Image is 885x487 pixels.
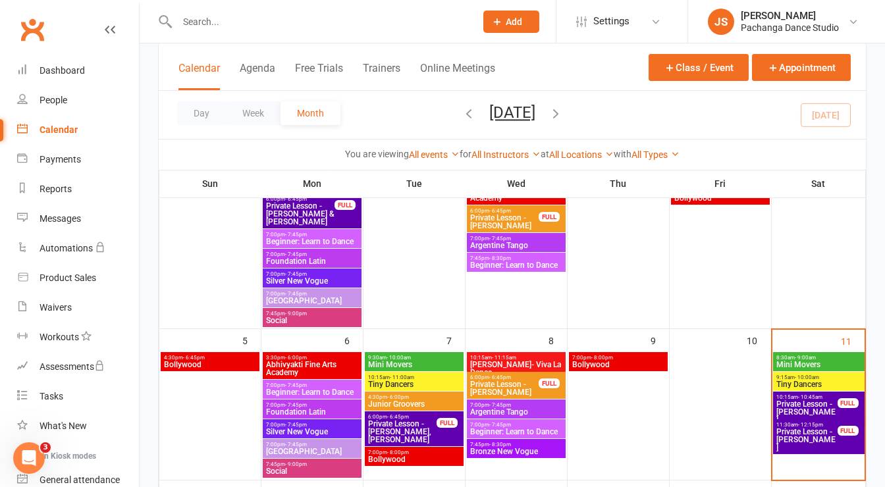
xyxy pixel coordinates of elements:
div: Dashboard [40,65,85,76]
div: FULL [539,378,560,388]
span: [PERSON_NAME]- Viva La Dance [469,361,563,376]
span: Add [506,16,523,27]
a: Workouts [17,322,139,352]
span: 4:30pm [367,394,461,400]
a: Dashboard [17,56,139,86]
span: - 6:00pm [285,355,307,361]
span: 9:15am [776,374,862,380]
div: Assessments [40,361,105,372]
span: 6:00pm [469,374,539,380]
span: - 10:00am [387,355,411,361]
span: 8:30am [776,355,862,361]
button: Add [483,11,539,33]
div: Waivers [40,302,72,313]
strong: at [541,149,549,159]
span: Mini Movers [776,361,862,369]
span: 7:00pm [265,291,359,297]
span: Private Lesson - [PERSON_NAME] [776,428,838,451]
div: FULL [335,200,356,210]
a: Reports [17,174,139,204]
span: 7:00pm [265,251,359,257]
span: 7:00pm [265,232,359,238]
span: - 7:45pm [285,442,307,448]
a: All events [409,149,460,160]
span: Social [265,317,359,324]
div: Reports [40,184,72,194]
span: 10:15am [367,374,461,380]
span: Foundation Latin [265,257,359,265]
a: All Types [631,149,680,160]
th: Fri [670,170,772,197]
span: - 6:45pm [285,196,307,202]
div: 9 [651,329,669,351]
span: - 6:45pm [387,414,409,420]
div: Calendar [40,124,78,135]
span: 7:00pm [367,449,461,455]
div: FULL [838,426,859,436]
a: All Instructors [471,149,541,160]
a: Messages [17,204,139,234]
a: Automations [17,234,139,263]
a: Tasks [17,382,139,411]
div: Automations [40,243,93,253]
div: Workouts [40,332,79,342]
span: 6:00pm [469,208,539,214]
span: - 8:30pm [489,442,511,448]
div: JS [708,9,734,35]
div: 10 [747,329,771,351]
span: Bollywood [572,361,665,369]
div: Pachanga Dance Studio [741,22,839,34]
iframe: Intercom live chat [13,442,45,474]
span: Abhivyakti Fine Arts Academy [265,361,359,376]
strong: with [614,149,631,159]
span: 7:00pm [469,422,563,428]
span: - 8:00pm [387,449,409,455]
span: Private Lesson - [PERSON_NAME] [469,214,539,230]
span: Private Lesson - [PERSON_NAME] [469,380,539,396]
span: 11:30am [776,422,838,428]
span: 9:30am [367,355,461,361]
span: Settings [593,7,630,36]
span: 7:00pm [265,422,359,428]
span: - 7:45pm [285,422,307,428]
span: - 10:00am [795,374,819,380]
span: Foundation Latin [265,408,359,416]
span: - 8:30pm [489,255,511,261]
span: - 9:00am [795,355,816,361]
div: Product Sales [40,272,96,283]
div: 7 [446,329,465,351]
span: Bollywood [367,455,461,463]
div: [PERSON_NAME] [741,10,839,22]
span: Private Lesson - [PERSON_NAME], [PERSON_NAME] [367,420,437,444]
div: 6 [344,329,363,351]
span: Beginner: Learn to Dance [265,388,359,396]
button: Online Meetings [420,62,495,90]
span: 7:00pm [469,402,563,408]
span: - 7:45pm [285,402,307,408]
span: [GEOGRAPHIC_DATA] [265,448,359,455]
span: Mini Movers [367,361,461,369]
span: Silver New Vogue [265,277,359,285]
div: 8 [549,329,567,351]
span: 7:00pm [265,382,359,388]
span: 3 [40,442,51,453]
span: Beginner: Learn to Dance [265,238,359,245]
a: What's New [17,411,139,441]
span: 7:00pm [265,402,359,408]
span: - 7:45pm [285,382,307,388]
div: FULL [838,398,859,408]
span: - 9:00pm [285,311,307,317]
strong: for [460,149,471,159]
span: Private Lesson - [PERSON_NAME] & [PERSON_NAME] [265,202,335,226]
span: - 6:45pm [489,374,511,380]
span: Argentine Tango [469,242,563,249]
span: - 11:15am [492,355,516,361]
span: - 6:00pm [387,394,409,400]
div: 5 [242,329,261,351]
a: Waivers [17,293,139,322]
button: [DATE] [489,103,535,122]
span: Beginner: Learn to Dance [469,261,563,269]
span: - 7:45pm [285,251,307,257]
span: Junior Groovers [367,400,461,408]
button: Appointment [752,54,851,81]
